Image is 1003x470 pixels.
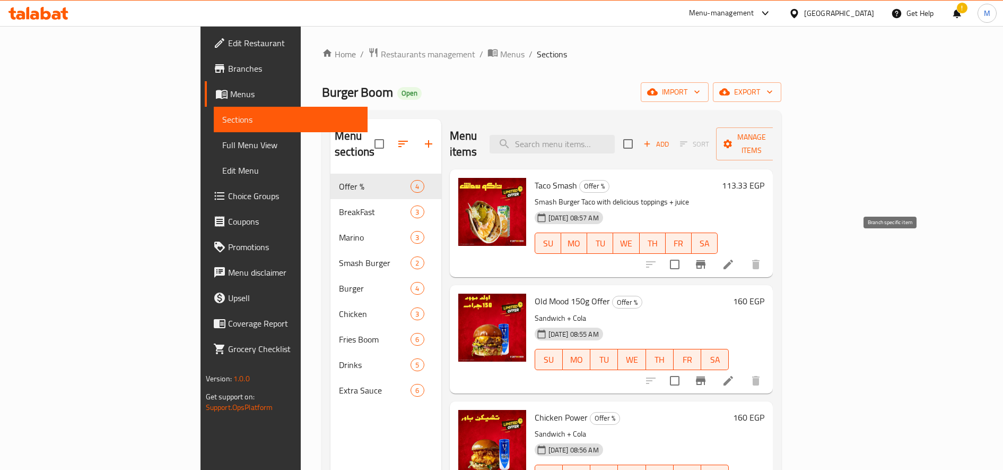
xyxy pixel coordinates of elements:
span: 5 [411,360,423,370]
div: BreakFast [339,206,411,218]
span: Offer % [590,412,620,424]
div: Smash Burger [339,257,411,269]
span: 1.0.0 [233,372,250,386]
span: Open [397,89,422,98]
div: Offer %4 [330,174,441,199]
nav: breadcrumb [322,47,781,61]
div: Offer % [579,180,609,193]
div: Extra Sauce6 [330,378,441,403]
span: Sections [222,113,360,126]
div: Fries Boom6 [330,327,441,352]
div: Marino3 [330,225,441,250]
div: items [411,333,424,346]
span: Full Menu View [222,139,360,151]
a: Coupons [205,209,368,234]
li: / [479,48,483,61]
div: items [411,180,424,193]
button: FR [674,349,701,370]
a: Sections [214,107,368,132]
span: 6 [411,335,423,345]
span: Restaurants management [381,48,475,61]
span: Coverage Report [228,317,360,330]
button: TU [590,349,618,370]
p: Smash Burger Taco with delicious toppings + juice [535,195,718,209]
span: MO [567,352,586,368]
button: SU [535,349,563,370]
span: Taco Smash [535,177,577,193]
button: Add section [416,131,441,157]
div: items [411,384,424,397]
span: 6 [411,386,423,396]
span: [DATE] 08:55 AM [544,329,603,339]
button: SA [701,349,729,370]
span: Menus [230,88,360,100]
span: Coupons [228,215,360,228]
span: Add item [639,136,673,152]
div: Menu-management [689,7,754,20]
span: Select to update [664,253,686,276]
span: Version: [206,372,232,386]
span: FR [670,236,687,251]
button: MO [561,233,587,254]
button: TH [646,349,674,370]
span: 3 [411,207,423,217]
a: Full Menu View [214,132,368,158]
span: TU [595,352,614,368]
button: MO [563,349,590,370]
span: 3 [411,233,423,243]
span: 2 [411,258,423,268]
div: items [411,282,424,295]
span: M [984,7,990,19]
button: TU [587,233,613,254]
span: Offer % [580,180,609,192]
div: Drinks5 [330,352,441,378]
button: SU [535,233,561,254]
span: Chicken Power [535,409,588,425]
h6: 113.33 EGP [722,178,764,193]
span: Promotions [228,241,360,253]
span: Menu disclaimer [228,266,360,279]
span: TU [591,236,609,251]
span: Select section [617,133,639,155]
span: Drinks [339,358,411,371]
img: Taco Smash [458,178,526,246]
div: items [411,206,424,218]
span: MO [565,236,583,251]
a: Choice Groups [205,183,368,209]
span: Old Mood 150g Offer [535,293,610,309]
span: import [649,86,700,99]
div: Offer % [612,296,642,309]
h2: Menu items [450,128,477,160]
a: Grocery Checklist [205,336,368,362]
a: Menu disclaimer [205,260,368,285]
span: FR [678,352,697,368]
button: WE [618,349,646,370]
span: Menus [500,48,525,61]
span: TH [644,236,661,251]
nav: Menu sections [330,169,441,407]
button: delete [743,368,769,394]
span: Choice Groups [228,190,360,202]
span: [DATE] 08:56 AM [544,445,603,455]
a: Coverage Report [205,311,368,336]
div: items [411,231,424,244]
div: Smash Burger2 [330,250,441,276]
span: Select all sections [368,133,390,155]
span: Burger [339,282,411,295]
a: Edit Restaurant [205,30,368,56]
a: Promotions [205,234,368,260]
span: TH [650,352,669,368]
h6: 160 EGP [733,410,764,425]
button: Add [639,136,673,152]
span: Get support on: [206,390,255,404]
span: export [721,86,773,99]
span: Fries Boom [339,333,411,346]
div: [GEOGRAPHIC_DATA] [804,7,874,19]
span: Chicken [339,307,411,320]
span: SU [539,236,557,251]
a: Edit menu item [722,258,735,271]
a: Restaurants management [368,47,475,61]
span: Edit Menu [222,164,360,177]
